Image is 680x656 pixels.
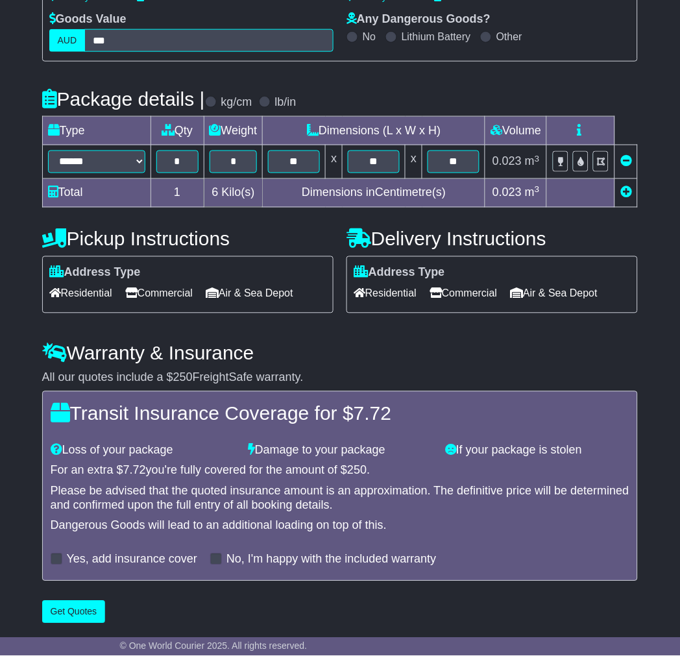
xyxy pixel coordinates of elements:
[206,284,293,304] span: Air & Sea Depot
[51,464,630,478] div: For an extra $ you're fully covered for the amount of $ .
[346,228,638,250] h4: Delivery Instructions
[326,145,343,179] td: x
[525,155,540,168] span: m
[44,444,241,458] div: Loss of your package
[173,371,193,384] span: 250
[347,464,367,477] span: 250
[241,444,439,458] div: Damage to your package
[221,95,252,110] label: kg/cm
[354,266,445,280] label: Address Type
[204,117,263,145] td: Weight
[42,117,151,145] td: Type
[511,284,598,304] span: Air & Sea Depot
[49,29,86,52] label: AUD
[151,179,204,208] td: 1
[212,186,218,199] span: 6
[49,12,127,27] label: Goods Value
[406,145,422,179] td: x
[620,186,632,199] a: Add new item
[439,444,636,458] div: If your package is stolen
[120,641,308,651] span: © One World Courier 2025. All rights reserved.
[363,30,376,43] label: No
[492,186,522,199] span: 0.023
[42,179,151,208] td: Total
[42,228,334,250] h4: Pickup Instructions
[263,179,485,208] td: Dimensions in Centimetre(s)
[67,553,197,567] label: Yes, add insurance cover
[525,186,540,199] span: m
[492,155,522,168] span: 0.023
[125,284,193,304] span: Commercial
[151,117,204,145] td: Qty
[402,30,471,43] label: Lithium Battery
[275,95,297,110] label: lb/in
[226,553,437,567] label: No, I'm happy with the included warranty
[346,12,491,27] label: Any Dangerous Goods?
[42,88,205,110] h4: Package details |
[354,284,417,304] span: Residential
[123,464,146,477] span: 7.72
[535,154,540,164] sup: 3
[620,155,632,168] a: Remove this item
[42,371,638,385] div: All our quotes include a $ FreightSafe warranty.
[42,601,106,624] button: Get Quotes
[49,284,112,304] span: Residential
[263,117,485,145] td: Dimensions (L x W x H)
[496,30,522,43] label: Other
[354,403,391,424] span: 7.72
[42,343,638,364] h4: Warranty & Insurance
[49,266,141,280] label: Address Type
[51,519,630,533] div: Dangerous Goods will lead to an additional loading on top of this.
[204,179,263,208] td: Kilo(s)
[485,117,547,145] td: Volume
[430,284,497,304] span: Commercial
[51,403,630,424] h4: Transit Insurance Coverage for $
[535,185,540,195] sup: 3
[51,485,630,513] div: Please be advised that the quoted insurance amount is an approximation. The definitive price will...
